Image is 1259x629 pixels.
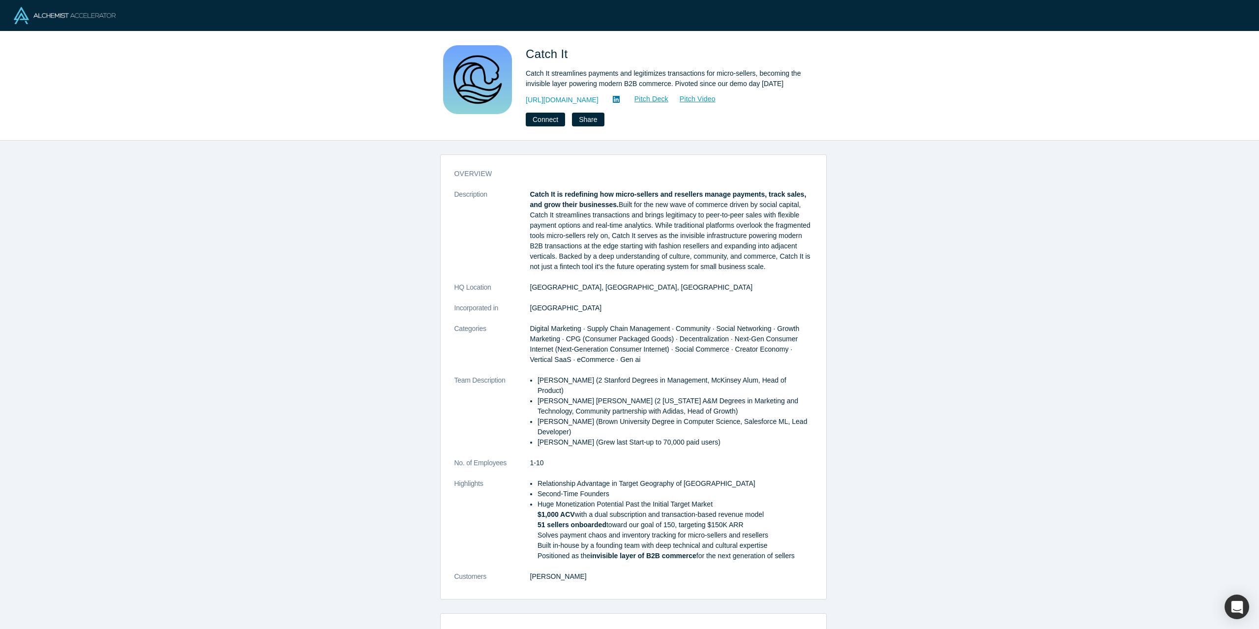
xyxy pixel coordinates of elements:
[443,45,512,114] img: Catch It's Logo
[538,510,575,518] strong: $1,000 ACV
[454,189,530,282] dt: Description
[454,458,530,479] dt: No. of Employees
[538,417,812,437] li: [PERSON_NAME] (Brown University Degree in Computer Science, Salesforce ML, Lead Developer)
[538,479,812,489] li: Relationship Advantage in Target Geography of [GEOGRAPHIC_DATA]
[526,95,599,105] a: [URL][DOMAIN_NAME]
[538,489,812,499] li: Second-Time Founders
[530,303,812,313] dd: [GEOGRAPHIC_DATA]
[530,282,812,293] dd: [GEOGRAPHIC_DATA], [GEOGRAPHIC_DATA], [GEOGRAPHIC_DATA]
[454,571,530,592] dt: Customers
[538,499,812,561] li: Huge Monetization Potential Past the Initial Target Market with a dual subscription and transacti...
[14,7,116,24] img: Alchemist Logo
[454,282,530,303] dt: HQ Location
[454,324,530,375] dt: Categories
[526,68,801,89] div: Catch It streamlines payments and legitimizes transactions for micro-sellers, becoming the invisi...
[526,47,571,60] span: Catch It
[530,325,800,363] span: Digital Marketing · Supply Chain Management · Community · Social Networking · Growth Marketing · ...
[530,571,812,582] dd: [PERSON_NAME]
[538,521,606,529] strong: 51 sellers onboarded
[538,375,812,396] li: [PERSON_NAME] (2 Stanford Degrees in Management, McKinsey Alum, Head of Product)
[530,189,812,272] p: Built for the new wave of commerce driven by social capital, Catch It streamlines transactions an...
[530,190,807,209] strong: Catch It is redefining how micro-sellers and resellers manage payments, track sales, and grow the...
[624,93,669,105] a: Pitch Deck
[454,303,530,324] dt: Incorporated in
[538,437,812,448] li: [PERSON_NAME] (Grew last Start-up to 70,000 paid users)
[526,113,565,126] button: Connect
[530,458,812,468] dd: 1-10
[538,396,812,417] li: [PERSON_NAME] [PERSON_NAME] (2 [US_STATE] A&M Degrees in Marketing and Technology, Community part...
[454,479,530,571] dt: Highlights
[454,375,530,458] dt: Team Description
[454,169,799,179] h3: overview
[669,93,716,105] a: Pitch Video
[572,113,604,126] button: Share
[590,552,696,560] strong: invisible layer of B2B commerce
